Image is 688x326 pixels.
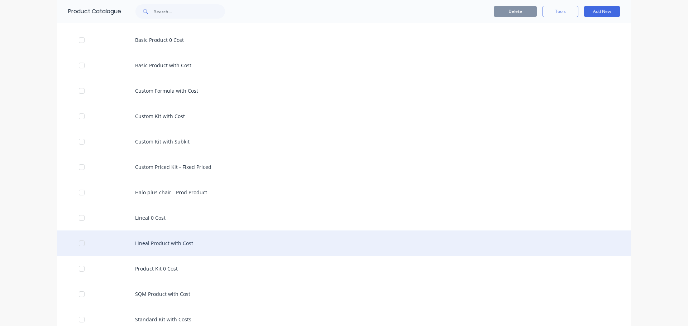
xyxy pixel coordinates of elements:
[57,154,631,180] div: Custom Priced Kit - Fixed Priced
[57,230,631,256] div: Lineal Product with Cost
[57,78,631,103] div: Custom Formula with Cost
[584,6,620,17] button: Add New
[154,4,225,19] input: Search...
[57,205,631,230] div: Lineal 0 Cost
[57,53,631,78] div: Basic Product with Cost
[57,256,631,281] div: Product Kit 0 Cost
[57,27,631,53] div: Basic Product 0 Cost
[494,6,537,17] button: Delete
[57,103,631,129] div: Custom Kit with Cost
[57,129,631,154] div: Custom Kit with Subkit
[543,6,578,17] button: Tools
[57,180,631,205] div: Halo plus chair - Prod Product
[57,281,631,307] div: SQM Product with Cost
